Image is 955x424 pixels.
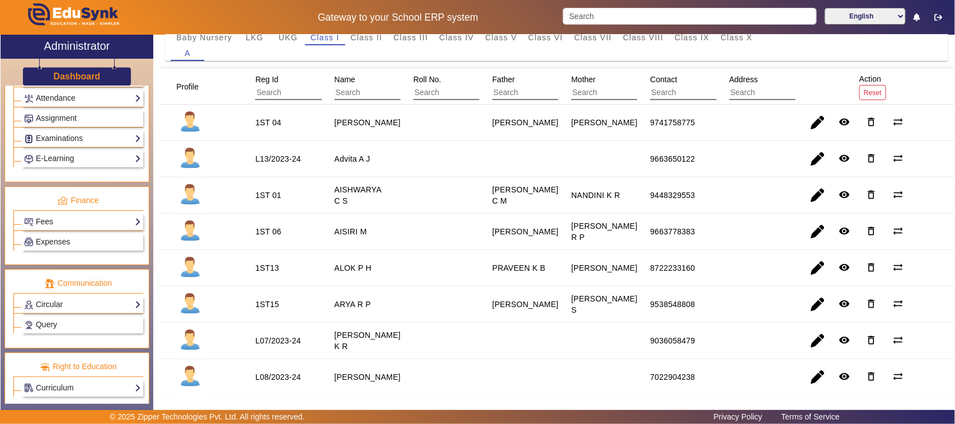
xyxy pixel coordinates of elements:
[650,75,677,84] span: Contact
[279,34,298,41] span: UKG
[110,411,305,423] p: © 2025 Zipper Technologies Pvt. Ltd. All rights reserved.
[413,75,441,84] span: Roll No.
[176,34,232,41] span: Baby Nursery
[176,218,204,246] img: profile.png
[893,298,904,309] mat-icon: sync_alt
[708,409,768,424] a: Privacy Policy
[571,75,596,84] span: Mother
[650,299,695,310] div: 9538548808
[255,335,300,346] div: L07/2023-24
[839,371,850,382] mat-icon: remove_red_eye
[255,371,300,383] div: L08/2023-24
[893,153,904,164] mat-icon: sync_alt
[335,118,401,127] staff-with-status: [PERSON_NAME]
[866,298,877,309] mat-icon: delete_outline
[571,293,637,315] div: [PERSON_NAME] S
[251,69,369,104] div: Reg Id
[176,82,199,91] span: Profile
[44,39,110,53] h2: Administrator
[893,335,904,346] mat-icon: sync_alt
[335,227,367,236] staff-with-status: AISIRI M
[650,117,695,128] div: 9741758775
[185,49,191,57] span: A
[13,195,143,206] p: Finance
[335,263,371,272] staff-with-status: ALOK P H
[650,262,695,274] div: 8722233160
[650,153,695,164] div: 9663650122
[839,189,850,200] mat-icon: remove_red_eye
[36,114,77,123] span: Assignment
[335,86,435,100] input: Search
[866,371,877,382] mat-icon: delete_outline
[492,75,515,84] span: Father
[866,116,877,128] mat-icon: delete_outline
[255,86,355,100] input: Search
[650,226,695,237] div: 9663778383
[255,262,279,274] div: 1ST13
[839,225,850,237] mat-icon: remove_red_eye
[246,34,264,41] span: LKG
[839,335,850,346] mat-icon: remove_red_eye
[58,196,68,206] img: finance.png
[176,363,204,391] img: profile.png
[255,153,300,164] div: L13/2023-24
[866,262,877,273] mat-icon: delete_outline
[574,34,611,41] span: Class VII
[24,318,141,331] a: Query
[255,299,279,310] div: 1ST15
[492,184,558,206] div: [PERSON_NAME] C M
[866,225,877,237] mat-icon: delete_outline
[492,299,558,310] div: [PERSON_NAME]
[893,116,904,128] mat-icon: sync_alt
[24,235,141,248] a: Expenses
[623,34,664,41] span: Class VIII
[563,8,816,25] input: Search
[492,86,592,100] input: Search
[675,34,709,41] span: Class IX
[40,362,50,372] img: rte.png
[24,112,141,125] a: Assignment
[331,69,449,104] div: Name
[176,181,204,209] img: profile.png
[646,69,764,104] div: Contact
[335,300,371,309] staff-with-status: ARYA R P
[839,298,850,309] mat-icon: remove_red_eye
[335,75,355,84] span: Name
[25,238,33,246] img: Payroll.png
[776,409,845,424] a: Terms of Service
[492,117,558,128] div: [PERSON_NAME]
[855,69,890,104] div: Action
[721,34,752,41] span: Class X
[176,290,204,318] img: profile.png
[866,335,877,346] mat-icon: delete_outline
[393,34,428,41] span: Class III
[730,75,758,84] span: Address
[567,69,685,104] div: Mother
[726,69,844,104] div: Address
[859,85,886,100] button: Reset
[335,154,370,163] staff-with-status: Advita A J
[255,117,281,128] div: 1ST 04
[176,254,204,282] img: profile.png
[245,12,551,23] h5: Gateway to your School ERP system
[893,189,904,200] mat-icon: sync_alt
[571,86,671,100] input: Search
[650,371,695,383] div: 7022904238
[866,189,877,200] mat-icon: delete_outline
[176,327,204,355] img: profile.png
[311,34,340,41] span: Class I
[893,225,904,237] mat-icon: sync_alt
[36,237,70,246] span: Expenses
[172,77,213,97] div: Profile
[54,71,101,82] h3: Dashboard
[485,34,517,41] span: Class V
[650,190,695,201] div: 9448329553
[1,35,153,59] a: Administrator
[13,361,143,373] p: Right to Education
[650,335,695,346] div: 9036058479
[571,117,637,128] div: [PERSON_NAME]
[53,70,101,82] a: Dashboard
[351,34,383,41] span: Class II
[492,262,545,274] div: PRAVEEN K B
[893,262,904,273] mat-icon: sync_alt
